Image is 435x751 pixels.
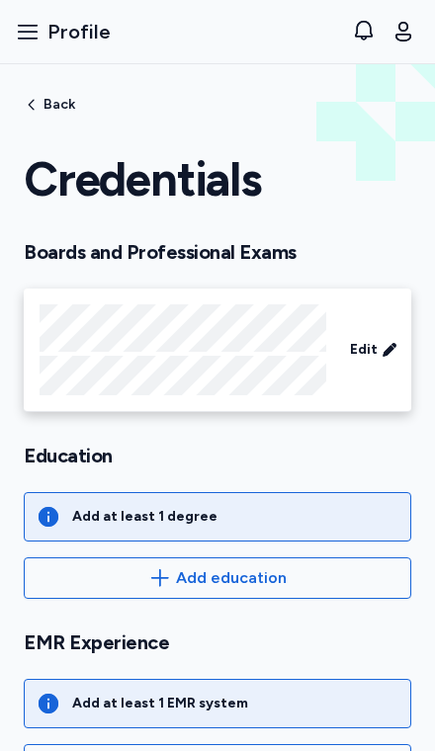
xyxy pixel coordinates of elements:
[24,444,411,468] h2: Education
[176,566,287,590] span: Add education
[24,557,411,599] button: Add education
[24,97,75,113] button: Back
[72,694,248,713] div: Add at least 1 EMR system
[350,340,378,360] span: Edit
[72,507,217,527] div: Add at least 1 degree
[8,10,119,53] button: Profile
[24,289,411,412] div: Edit
[43,98,75,112] span: Back
[24,630,411,655] h2: EMR Experience
[47,18,111,45] span: Profile
[24,149,261,209] h1: Credentials
[24,240,411,265] h2: Boards and Professional Exams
